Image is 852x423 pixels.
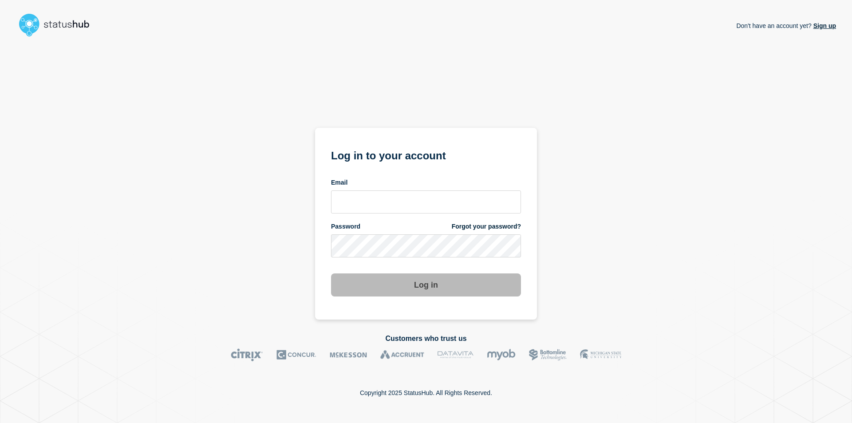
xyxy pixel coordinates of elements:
span: Email [331,178,347,187]
img: Citrix logo [231,348,263,361]
img: Concur logo [276,348,316,361]
a: Sign up [812,22,836,29]
img: DataVita logo [438,348,473,361]
h2: Customers who trust us [16,335,836,343]
img: Accruent logo [380,348,424,361]
a: Forgot your password? [452,222,521,231]
p: Copyright 2025 StatusHub. All Rights Reserved. [360,389,492,396]
input: password input [331,234,521,257]
img: myob logo [487,348,516,361]
span: Password [331,222,360,231]
img: McKesson logo [330,348,367,361]
img: StatusHub logo [16,11,100,39]
img: Bottomline logo [529,348,567,361]
button: Log in [331,273,521,296]
p: Don't have an account yet? [736,15,836,36]
img: MSU logo [580,348,621,361]
input: email input [331,190,521,213]
h1: Log in to your account [331,146,521,163]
